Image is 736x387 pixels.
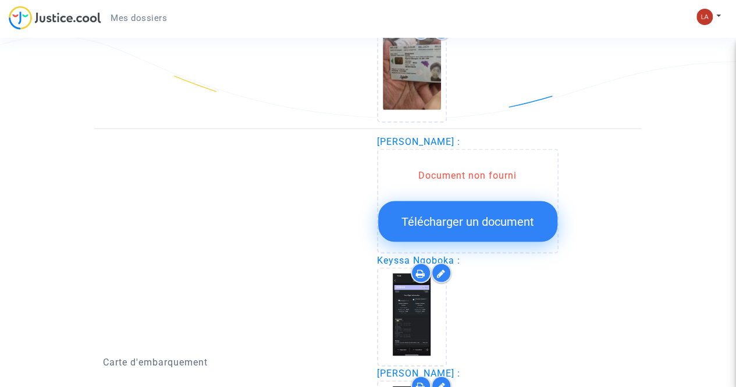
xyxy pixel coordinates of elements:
[377,136,460,147] span: [PERSON_NAME] :
[696,9,713,25] img: 82f04fb9e1895478313fafb25b7c5e00
[111,13,167,23] span: Mes dossiers
[378,168,557,182] div: Document non fourni
[401,214,534,228] span: Télécharger un document
[377,367,460,378] span: [PERSON_NAME] :
[9,6,101,30] img: jc-logo.svg
[101,9,176,27] a: Mes dossiers
[377,254,460,265] span: Keyssa Ngoboka :
[378,201,557,242] button: Télécharger un document
[103,354,360,369] p: Carte d'embarquement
